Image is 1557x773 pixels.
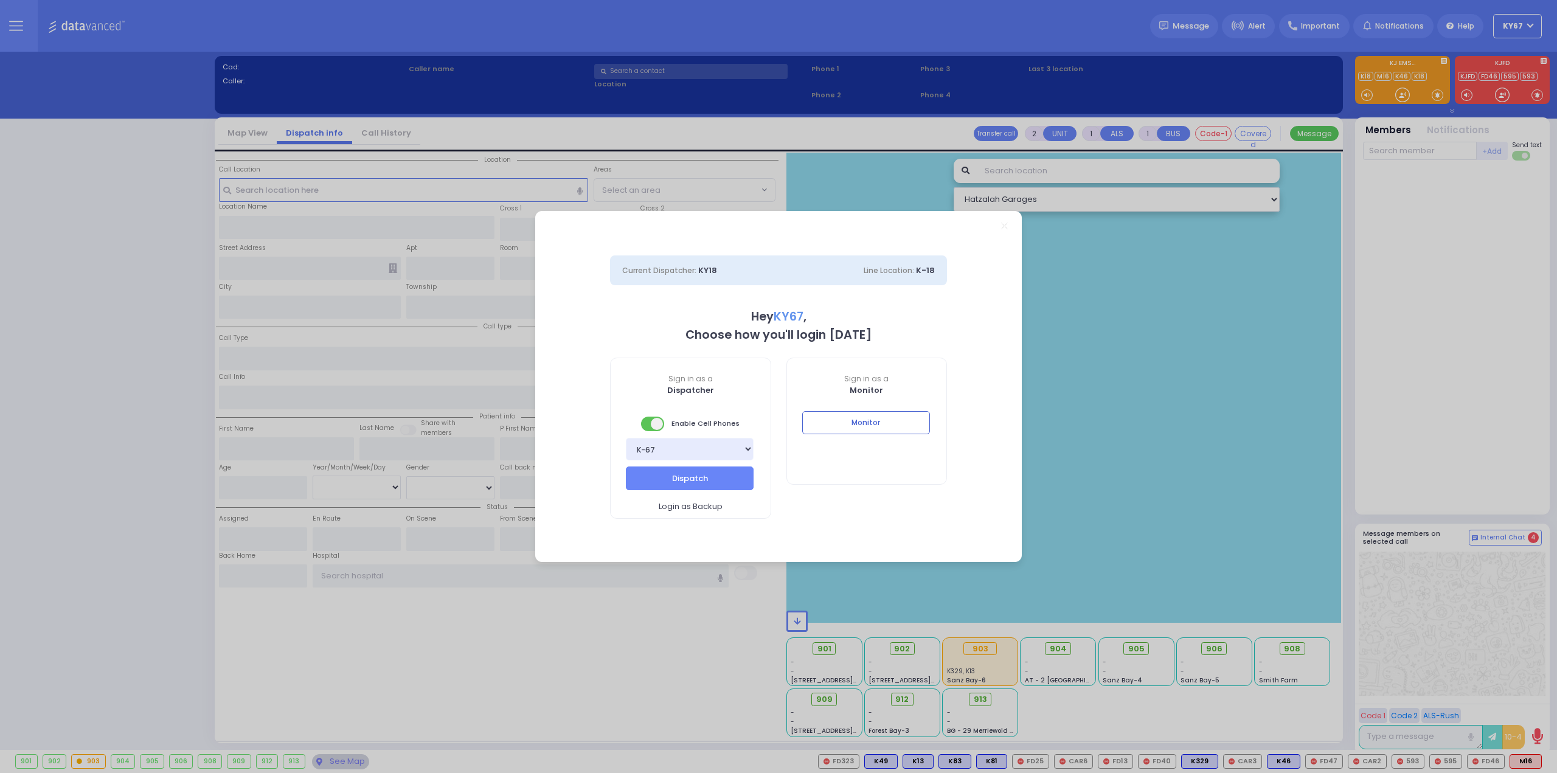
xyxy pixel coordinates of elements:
[1001,223,1008,229] a: Close
[698,265,717,276] span: KY18
[611,373,771,384] span: Sign in as a
[659,501,723,513] span: Login as Backup
[685,327,872,343] b: Choose how you'll login [DATE]
[802,411,930,434] button: Monitor
[864,265,914,276] span: Line Location:
[641,415,740,432] span: Enable Cell Phones
[850,384,883,396] b: Monitor
[626,466,754,490] button: Dispatch
[751,308,806,325] b: Hey ,
[787,373,947,384] span: Sign in as a
[774,308,803,325] span: KY67
[916,265,935,276] span: K-18
[622,265,696,276] span: Current Dispatcher:
[667,384,714,396] b: Dispatcher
